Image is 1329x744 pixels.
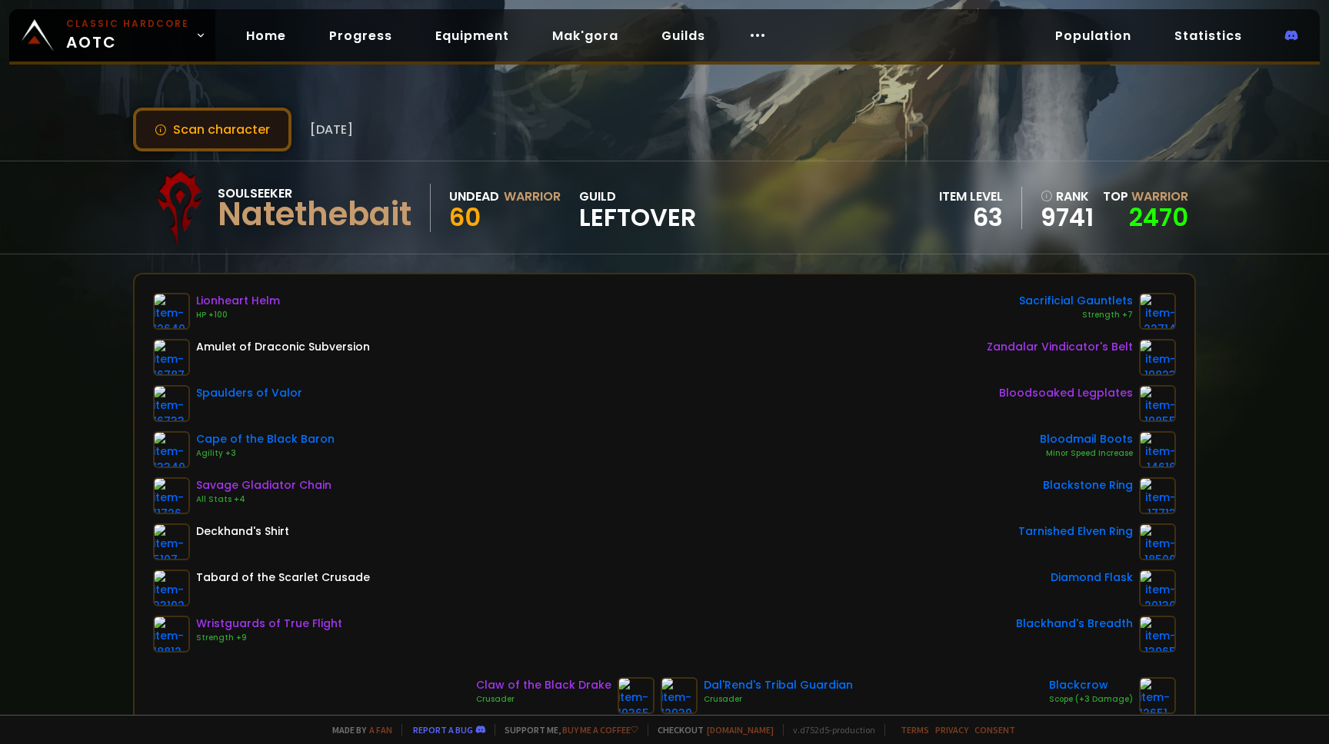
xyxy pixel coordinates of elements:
img: item-13965 [1139,616,1176,653]
small: Classic Hardcore [66,17,189,31]
a: Mak'gora [540,20,631,51]
div: Tarnished Elven Ring [1018,523,1133,540]
a: a fan [369,724,392,736]
div: guild [579,187,696,229]
span: Checkout [648,724,774,736]
a: Classic HardcoreAOTC [9,9,215,61]
div: Tabard of the Scarlet Crusade [196,570,370,586]
img: item-19365 [618,677,655,714]
a: [DOMAIN_NAME] [707,724,774,736]
div: Crusader [704,693,853,706]
img: item-11726 [153,477,190,514]
div: item level [939,187,1003,206]
img: item-20130 [1139,570,1176,606]
div: Diamond Flask [1051,570,1133,586]
a: Consent [974,724,1015,736]
img: item-23192 [153,570,190,606]
span: LEFTOVER [579,206,696,229]
img: item-16733 [153,385,190,422]
div: Crusader [476,693,611,706]
div: Lionheart Helm [196,293,280,309]
img: item-18500 [1139,523,1176,560]
img: item-5107 [153,523,190,560]
a: Home [234,20,298,51]
div: 63 [939,206,1003,229]
div: rank [1041,187,1094,206]
a: 9741 [1041,206,1094,229]
img: item-19855 [1139,385,1176,422]
div: Bloodsoaked Legplates [999,385,1133,401]
div: Sacrificial Gauntlets [1019,293,1133,309]
img: item-19823 [1139,339,1176,376]
div: Amulet of Draconic Subversion [196,339,370,355]
div: Blackcrow [1049,677,1133,693]
a: Guilds [649,20,718,51]
a: Population [1043,20,1144,51]
img: item-12939 [661,677,698,714]
div: Minor Speed Increase [1040,447,1133,460]
a: Report a bug [413,724,473,736]
a: Terms [901,724,929,736]
div: Deckhand's Shirt [196,523,289,540]
span: 60 [449,200,481,234]
a: 2470 [1129,200,1188,234]
div: Bloodmail Boots [1040,431,1133,447]
div: Natethebait [218,203,411,226]
div: Dal'Rend's Tribal Guardian [704,677,853,693]
img: item-14616 [1139,431,1176,468]
span: AOTC [66,17,189,54]
span: v. d752d5 - production [783,724,875,736]
div: Zandalar Vindicator's Belt [987,339,1133,355]
div: Warrior [504,187,561,206]
img: item-12640 [153,293,190,330]
div: Scope (+3 Damage) [1049,693,1133,706]
img: item-18812 [153,616,190,653]
div: Savage Gladiator Chain [196,477,331,493]
div: Soulseeker [218,184,411,203]
div: Spaulders of Valor [196,385,302,401]
div: Strength +9 [196,632,342,644]
div: Blackstone Ring [1043,477,1133,493]
div: Cape of the Black Baron [196,431,335,447]
img: item-22714 [1139,293,1176,330]
span: Made by [323,724,392,736]
span: Support me, [495,724,638,736]
div: HP +100 [196,309,280,321]
span: [DATE] [310,120,353,139]
button: Scan character [133,108,291,151]
div: Undead [449,187,499,206]
div: Claw of the Black Drake [476,677,611,693]
div: Strength +7 [1019,309,1133,321]
div: Agility +3 [196,447,335,460]
a: Equipment [423,20,521,51]
img: item-17713 [1139,477,1176,514]
a: Statistics [1162,20,1254,51]
img: item-12651 [1139,677,1176,714]
div: Blackhand's Breadth [1016,616,1133,632]
div: All Stats +4 [196,493,331,506]
img: item-13340 [153,431,190,468]
a: Privacy [935,724,968,736]
span: Warrior [1131,188,1188,205]
div: Top [1103,187,1188,206]
a: Progress [317,20,405,51]
a: Buy me a coffee [562,724,638,736]
img: item-16787 [153,339,190,376]
div: Wristguards of True Flight [196,616,342,632]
